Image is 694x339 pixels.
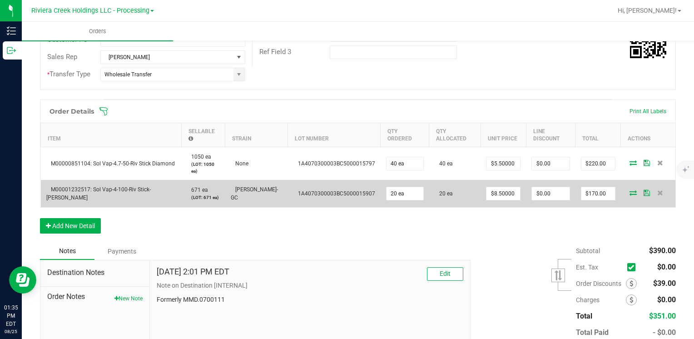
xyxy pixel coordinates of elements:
p: Formerly MMD.0700111 [157,295,464,304]
th: Actions [621,123,675,147]
th: Item [41,123,182,147]
p: 08/25 [4,328,18,335]
th: Strain [225,123,288,147]
p: 01:35 PM EDT [4,304,18,328]
input: 0 [387,157,423,170]
iframe: Resource center [9,266,36,294]
span: Transfer Type [47,70,90,78]
input: 0 [532,187,569,200]
span: Est. Tax [576,264,624,271]
span: 20 ea [435,190,453,197]
th: Line Discount [526,123,575,147]
span: $0.00 [657,295,676,304]
input: 0 [532,157,569,170]
p: Note on Destination [INTERNAL] [157,281,464,290]
h4: [DATE] 2:01 PM EDT [157,267,229,276]
th: Sellable [181,123,225,147]
span: - $0.00 [653,328,676,337]
span: Hi, [PERSON_NAME]! [618,7,677,14]
span: 1050 ea [187,154,211,160]
inline-svg: Outbound [7,46,16,55]
button: Edit [427,267,463,281]
span: $0.00 [657,263,676,271]
span: [PERSON_NAME]-GC [231,186,278,201]
span: Destination Notes [47,267,143,278]
span: Delete Order Detail [654,160,667,165]
span: Orders [77,27,119,35]
span: Ref Field 3 [259,48,291,56]
th: Unit Price [481,123,526,147]
span: [PERSON_NAME] [101,51,234,64]
span: 671 ea [187,187,208,193]
span: $351.00 [649,312,676,320]
span: Edit [440,270,451,277]
span: M00001232517: Sol Vap-4-100-Riv Stick-[PERSON_NAME] [46,186,151,201]
a: Orders [22,22,173,41]
button: New Note [114,294,143,303]
span: M00000851104: Sol Vap-4.7-50-Riv Stick Diamond [46,160,175,167]
span: Subtotal [576,247,600,254]
input: 0 [486,157,520,170]
span: Calculate excise tax [627,261,639,273]
th: Lot Number [288,123,381,147]
span: Save Order Detail [640,160,654,165]
div: Payments [94,243,149,259]
button: Add New Detail [40,218,101,234]
span: 1A4070300003BC5000015797 [293,160,375,167]
inline-svg: Inventory [7,26,16,35]
div: Notes [40,243,94,260]
p: (LOT: 671 ea) [187,194,220,201]
input: 0 [486,187,520,200]
span: 40 ea [435,160,453,167]
span: Order Discounts [576,280,626,287]
h1: Order Details [50,108,94,115]
span: Save Order Detail [640,190,654,195]
span: $390.00 [649,246,676,255]
th: Qty Ordered [381,123,429,147]
span: Order Notes [47,291,143,302]
span: Delete Order Detail [654,190,667,195]
th: Qty Allocated [429,123,481,147]
input: 0 [581,187,615,200]
span: Total [576,312,592,320]
span: Charges [576,296,626,304]
span: Riviera Creek Holdings LLC - Processing [31,7,149,15]
span: Sales Rep [47,53,77,61]
input: 0 [387,187,423,200]
span: $39.00 [653,279,676,288]
th: Total [575,123,621,147]
input: 0 [581,157,615,170]
span: Total Paid [576,328,609,337]
p: (LOT: 1050 ea) [187,161,220,174]
span: 1A4070300003BC5000015907 [293,190,375,197]
span: None [231,160,248,167]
